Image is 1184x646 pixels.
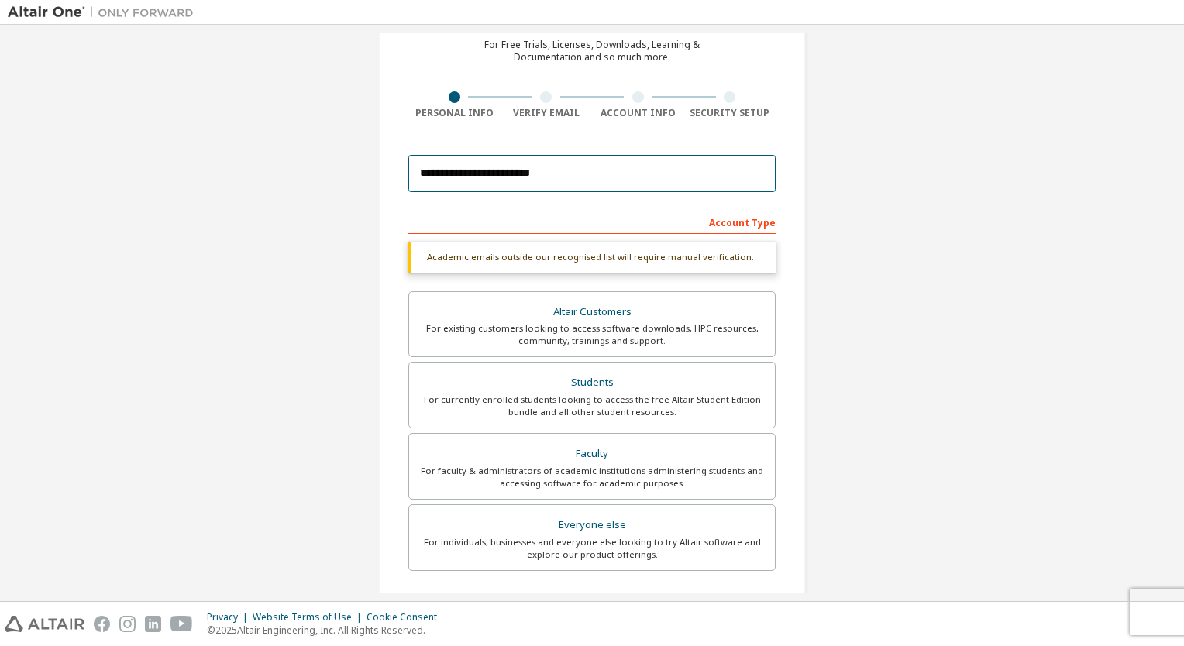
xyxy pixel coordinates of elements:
[501,107,593,119] div: Verify Email
[170,616,193,632] img: youtube.svg
[5,616,84,632] img: altair_logo.svg
[592,107,684,119] div: Account Info
[207,624,446,637] p: © 2025 Altair Engineering, Inc. All Rights Reserved.
[484,39,700,64] div: For Free Trials, Licenses, Downloads, Learning & Documentation and so much more.
[207,611,253,624] div: Privacy
[418,372,766,393] div: Students
[253,611,367,624] div: Website Terms of Use
[684,107,776,119] div: Security Setup
[119,616,136,632] img: instagram.svg
[94,616,110,632] img: facebook.svg
[408,242,776,273] div: Academic emails outside our recognised list will require manual verification.
[408,107,501,119] div: Personal Info
[418,443,766,465] div: Faculty
[418,301,766,323] div: Altair Customers
[145,616,161,632] img: linkedin.svg
[8,5,201,20] img: Altair One
[367,611,446,624] div: Cookie Consent
[408,209,776,234] div: Account Type
[418,322,766,347] div: For existing customers looking to access software downloads, HPC resources, community, trainings ...
[418,393,766,418] div: For currently enrolled students looking to access the free Altair Student Edition bundle and all ...
[418,465,766,490] div: For faculty & administrators of academic institutions administering students and accessing softwa...
[418,536,766,561] div: For individuals, businesses and everyone else looking to try Altair software and explore our prod...
[418,514,766,536] div: Everyone else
